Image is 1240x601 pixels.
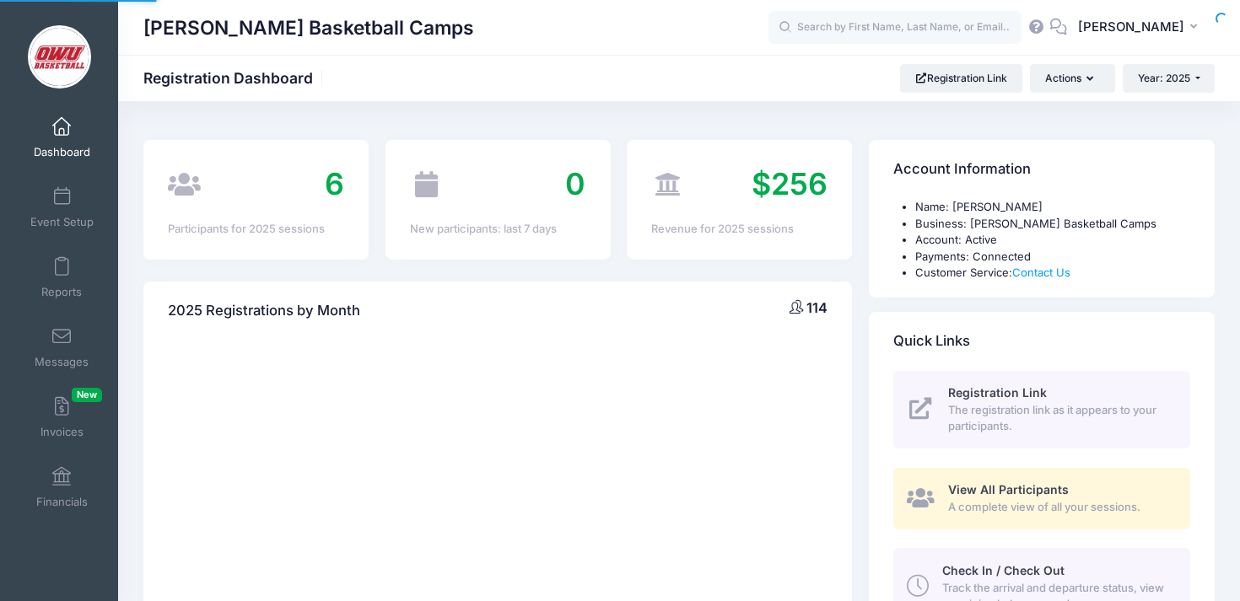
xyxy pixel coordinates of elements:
[900,64,1022,93] a: Registration Link
[22,458,102,517] a: Financials
[752,165,828,202] span: $256
[40,425,84,439] span: Invoices
[22,248,102,307] a: Reports
[806,299,828,316] span: 114
[893,468,1190,529] a: View All Participants A complete view of all your sessions.
[893,371,1190,448] a: Registration Link The registration link as it appears to your participants.
[35,355,89,369] span: Messages
[915,199,1190,216] li: Name: [PERSON_NAME]
[1138,72,1190,84] span: Year: 2025
[1078,18,1184,36] span: [PERSON_NAME]
[22,388,102,447] a: InvoicesNew
[1123,64,1215,93] button: Year: 2025
[30,215,94,229] span: Event Setup
[948,482,1069,496] span: View All Participants
[72,388,102,402] span: New
[915,265,1190,282] li: Customer Service:
[915,249,1190,266] li: Payments: Connected
[410,221,586,238] div: New participants: last 7 days
[36,495,88,509] span: Financials
[893,317,970,365] h4: Quick Links
[565,165,585,202] span: 0
[168,221,344,238] div: Participants for 2025 sessions
[915,216,1190,233] li: Business: [PERSON_NAME] Basketball Camps
[948,402,1171,435] span: The registration link as it appears to your participants.
[1030,64,1114,93] button: Actions
[651,221,828,238] div: Revenue for 2025 sessions
[41,285,82,299] span: Reports
[948,499,1171,516] span: A complete view of all your sessions.
[34,145,90,159] span: Dashboard
[1012,266,1070,279] a: Contact Us
[143,8,474,47] h1: [PERSON_NAME] Basketball Camps
[22,108,102,167] a: Dashboard
[942,563,1065,577] span: Check In / Check Out
[915,232,1190,249] li: Account: Active
[948,385,1047,400] span: Registration Link
[325,165,344,202] span: 6
[22,318,102,377] a: Messages
[168,287,360,335] h4: 2025 Registrations by Month
[143,69,327,87] h1: Registration Dashboard
[28,25,91,89] img: David Vogel Basketball Camps
[22,178,102,237] a: Event Setup
[893,146,1031,194] h4: Account Information
[768,11,1022,45] input: Search by First Name, Last Name, or Email...
[1067,8,1215,47] button: [PERSON_NAME]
